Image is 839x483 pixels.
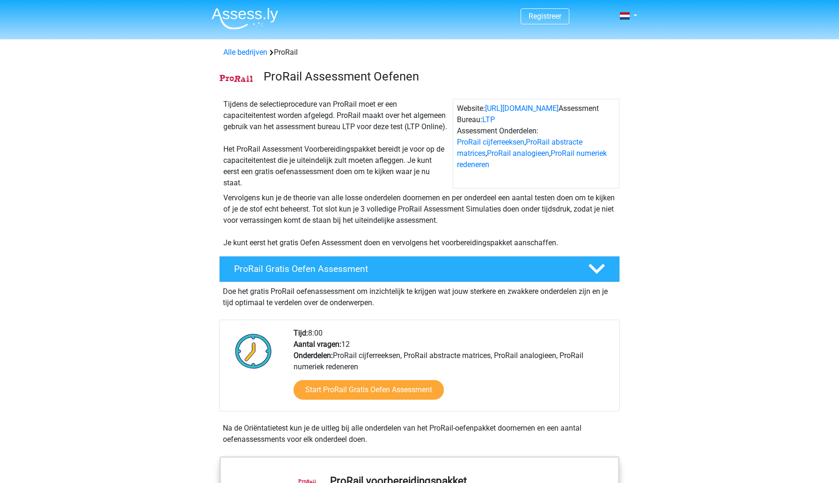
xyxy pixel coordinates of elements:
[457,138,524,146] a: ProRail cijferreeksen
[220,99,453,189] div: Tijdens de selectieprocedure van ProRail moet er een capaciteitentest worden afgelegd. ProRail ma...
[215,256,624,282] a: ProRail Gratis Oefen Assessment
[294,380,444,400] a: Start ProRail Gratis Oefen Assessment
[220,47,619,58] div: ProRail
[485,104,559,113] a: [URL][DOMAIN_NAME]
[453,99,619,189] div: Website: Assessment Bureau: Assessment Onderdelen: , , ,
[212,7,278,29] img: Assessly
[294,351,333,360] b: Onderdelen:
[219,423,620,445] div: Na de Oriëntatietest kun je de uitleg bij alle onderdelen van het ProRail-oefenpakket doornemen e...
[219,282,620,308] div: Doe het gratis ProRail oefenassessment om inzichtelijk te krijgen wat jouw sterkere en zwakkere o...
[264,69,612,84] h3: ProRail Assessment Oefenen
[457,138,582,158] a: ProRail abstracte matrices
[223,48,267,57] a: Alle bedrijven
[482,115,495,124] a: LTP
[457,149,607,169] a: ProRail numeriek redeneren
[294,329,308,337] b: Tijd:
[220,192,619,249] div: Vervolgens kun je de theorie van alle losse onderdelen doornemen en per onderdeel een aantal test...
[287,328,619,411] div: 8:00 12 ProRail cijferreeksen, ProRail abstracte matrices, ProRail analogieen, ProRail numeriek r...
[234,263,573,274] h4: ProRail Gratis Oefen Assessment
[294,340,341,349] b: Aantal vragen:
[230,328,277,374] img: Klok
[529,12,561,21] a: Registreer
[487,149,549,158] a: ProRail analogieen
